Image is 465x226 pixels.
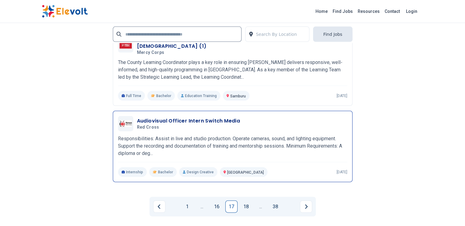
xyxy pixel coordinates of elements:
[118,135,347,157] p: Responsibilities: Assist in live and studio production. Operate cameras, sound, and lighting equi...
[382,6,402,16] a: Contact
[360,13,436,197] iframe: Advertisement
[211,201,223,213] a: Page 16
[313,6,330,16] a: Home
[330,6,355,16] a: Find Jobs
[227,170,264,175] span: [GEOGRAPHIC_DATA]
[269,201,282,213] a: Page 38
[196,201,208,213] a: Jump backward
[156,93,171,98] span: Bachelor
[240,201,252,213] a: Page 18
[137,125,159,130] span: Red cross
[230,94,246,98] span: Samburu
[434,197,465,226] iframe: Chat Widget
[177,91,220,101] p: Education Training
[225,201,238,213] a: Page 17 is your current page
[42,5,88,18] img: Elevolt
[337,170,347,175] p: [DATE]
[255,201,267,213] a: Jump forward
[118,167,147,177] p: Internship
[120,42,132,49] img: Mercy Corps
[158,170,173,175] span: Bachelor
[42,18,118,202] iframe: Advertisement
[355,6,382,16] a: Resources
[118,35,347,101] a: Mercy CorpsRe Advertised: County Learning Coordinator Samburu (1) And [DEMOGRAPHIC_DATA] (1)Mercy...
[120,120,132,127] img: Red cross
[153,201,165,213] a: Previous page
[153,201,312,213] ul: Pagination
[118,59,347,81] p: The County Learning Coordinator plays a key role in ensuring [PERSON_NAME] delivers responsive, w...
[313,27,352,42] button: Find Jobs
[181,201,194,213] a: Page 1
[300,201,312,213] a: Next page
[179,167,217,177] p: Design Creative
[402,5,421,17] a: Login
[118,116,347,177] a: Red crossAudiovisual Officer Intern Switch MediaRed crossResponsibilities: Assist in live and stu...
[137,117,240,125] h3: Audiovisual Officer Intern Switch Media
[337,93,347,98] p: [DATE]
[118,91,145,101] p: Full Time
[137,50,164,55] span: Mercy Corps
